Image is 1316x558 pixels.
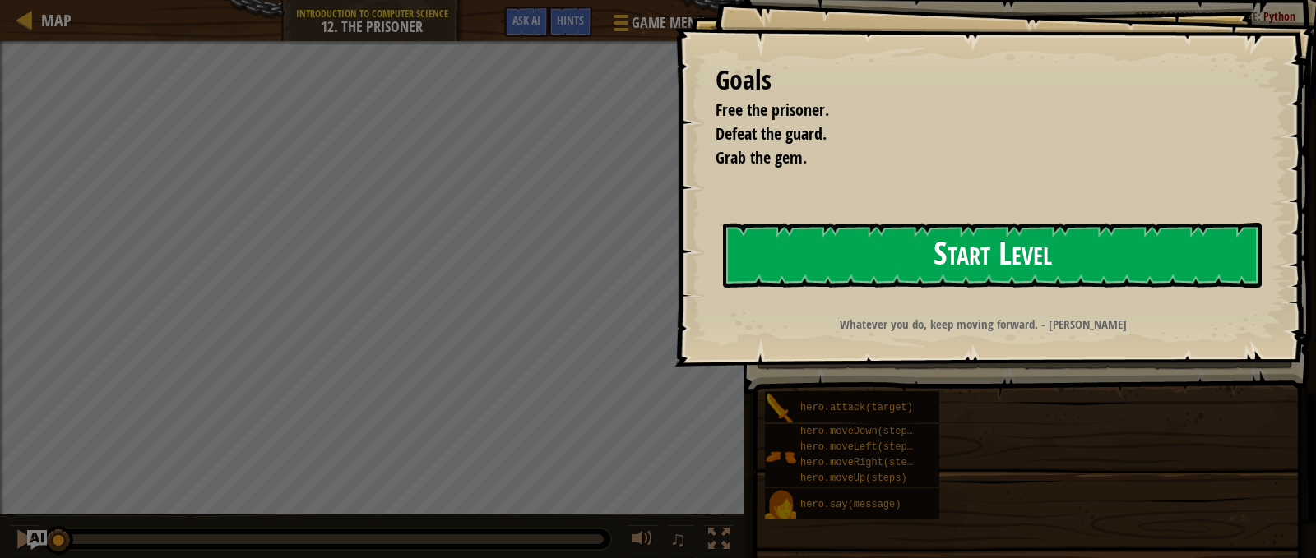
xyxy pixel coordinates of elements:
[800,499,901,510] span: hero.say(message)
[512,12,540,28] span: Ask AI
[626,524,659,558] button: Adjust volume
[723,223,1262,288] button: Start Level
[800,457,924,468] span: hero.moveRight(steps)
[765,393,796,424] img: portrait.png
[695,146,1254,170] li: Grab the gem.
[27,530,47,550] button: Ask AI
[716,62,1258,99] div: Goals
[716,146,807,168] span: Grab the gem.
[765,490,796,521] img: portrait.png
[670,527,687,551] span: ♫
[33,9,72,31] a: Map
[632,12,705,34] span: Game Menu
[800,402,913,413] span: hero.attack(target)
[695,122,1254,146] li: Defeat the guard.
[800,441,919,453] span: hero.moveLeft(steps)
[504,7,549,37] button: Ask AI
[765,441,796,473] img: portrait.png
[702,524,735,558] button: Toggle fullscreen
[41,9,72,31] span: Map
[716,99,829,121] span: Free the prisoner.
[800,426,919,437] span: hero.moveDown(steps)
[800,473,907,484] span: hero.moveUp(steps)
[716,122,827,145] span: Defeat the guard.
[667,524,695,558] button: ♫
[840,316,1127,333] strong: Whatever you do, keep moving forward. - [PERSON_NAME]
[600,7,715,45] button: Game Menu
[8,524,41,558] button: Ctrl + P: Pause
[695,99,1254,122] li: Free the prisoner.
[557,12,584,28] span: Hints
